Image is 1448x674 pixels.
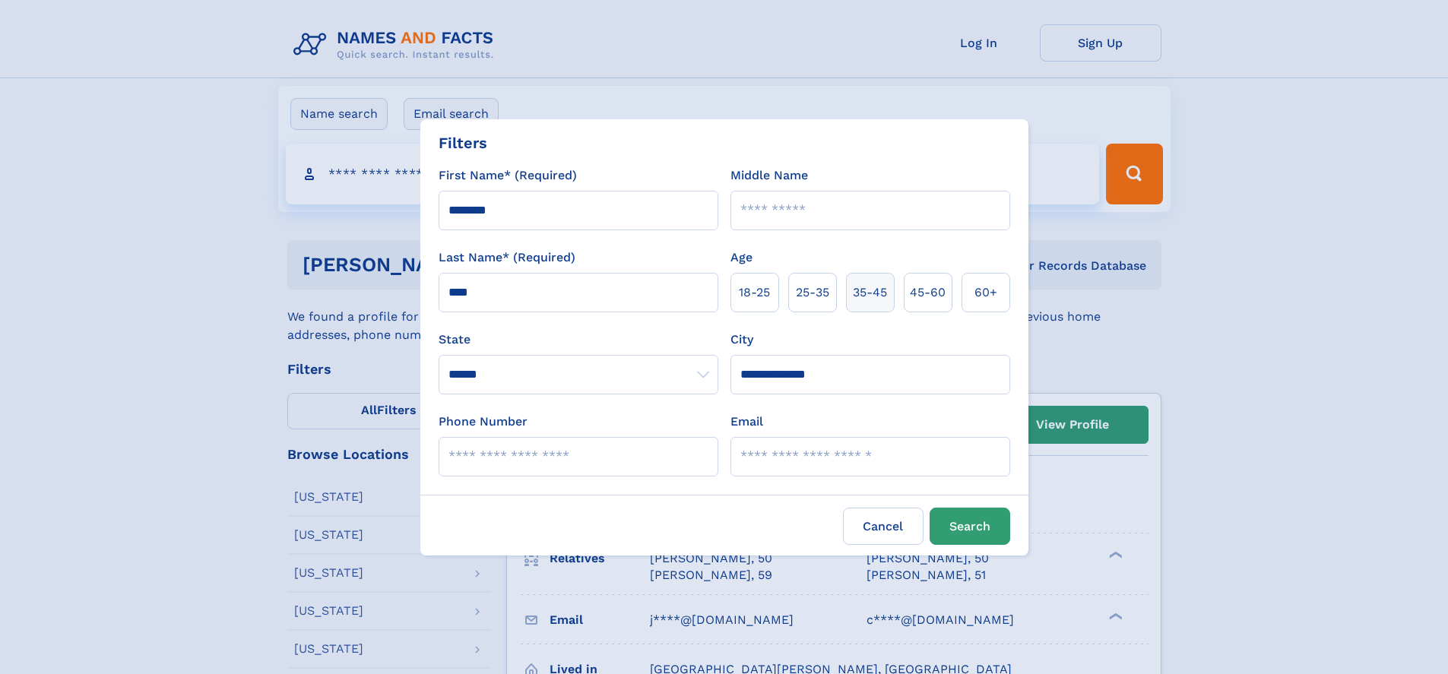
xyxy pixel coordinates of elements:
label: Middle Name [730,166,808,185]
span: 18‑25 [739,283,770,302]
label: Phone Number [439,413,528,431]
label: First Name* (Required) [439,166,577,185]
span: 45‑60 [910,283,946,302]
div: Filters [439,131,487,154]
span: 35‑45 [853,283,887,302]
label: Age [730,248,753,267]
span: 60+ [974,283,997,302]
label: Email [730,413,763,431]
label: State [439,331,718,349]
span: 25‑35 [796,283,829,302]
label: Cancel [843,508,924,545]
label: Last Name* (Required) [439,248,575,267]
button: Search [930,508,1010,545]
label: City [730,331,753,349]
